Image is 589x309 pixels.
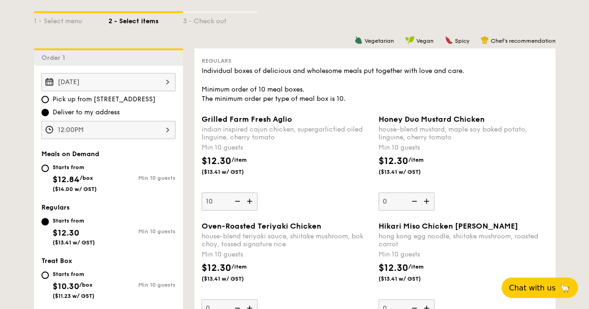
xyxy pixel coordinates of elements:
[53,164,97,171] div: Starts from
[559,283,570,293] span: 🦙
[365,38,394,44] span: Vegetarian
[379,232,548,248] div: hong kong egg noodle, shiitake mushroom, roasted carrot
[379,156,408,167] span: $12.30
[202,222,321,230] span: Oven-Roasted Teriyaki Chicken
[509,283,555,292] span: Chat with us
[53,281,79,291] span: $10.30
[41,54,69,62] span: Order 1
[379,250,548,259] div: Min 10 guests
[379,263,408,274] span: $12.30
[416,38,433,44] span: Vegan
[108,282,176,288] div: Min 10 guests
[481,36,489,44] img: icon-chef-hat.a58ddaea.svg
[41,257,72,265] span: Treat Box
[41,218,49,225] input: Starts from$12.30($13.41 w/ GST)Min 10 guests
[202,168,265,176] span: ($13.41 w/ GST)
[491,38,555,44] span: Chef's recommendation
[202,250,371,259] div: Min 10 guests
[455,38,469,44] span: Spicy
[53,217,95,224] div: Starts from
[230,192,244,210] img: icon-reduce.1d2dbef1.svg
[354,36,363,44] img: icon-vegetarian.fe4039eb.svg
[41,96,49,103] input: Pick up from [STREET_ADDRESS]
[202,115,292,124] span: Grilled Farm Fresh Aglio
[408,263,424,270] span: /item
[379,192,434,210] input: Honey Duo Mustard Chickenhouse-blend mustard, maple soy baked potato, linguine, cherry tomatoMin ...
[406,192,420,210] img: icon-reduce.1d2dbef1.svg
[53,293,95,299] span: ($11.23 w/ GST)
[202,275,265,283] span: ($13.41 w/ GST)
[41,73,176,91] input: Event date
[53,239,95,246] span: ($13.41 w/ GST)
[231,157,247,163] span: /item
[379,125,548,141] div: house-blend mustard, maple soy baked potato, linguine, cherry tomato
[53,186,97,192] span: ($14.00 w/ GST)
[202,263,231,274] span: $12.30
[41,164,49,172] input: Starts from$12.84/box($14.00 w/ GST)Min 10 guests
[53,95,156,104] span: Pick up from [STREET_ADDRESS]
[53,108,120,117] span: Deliver to my address
[202,156,231,167] span: $12.30
[202,143,371,152] div: Min 10 guests
[202,125,371,141] div: indian inspired cajun chicken, supergarlicfied oiled linguine, cherry tomato
[79,282,93,288] span: /box
[53,228,79,238] span: $12.30
[405,36,414,44] img: icon-vegan.f8ff3823.svg
[41,109,49,116] input: Deliver to my address
[445,36,453,44] img: icon-spicy.37a8142b.svg
[34,13,108,26] div: 1 - Select menu
[108,175,176,181] div: Min 10 guests
[41,204,70,211] span: Regulars
[41,150,99,158] span: Meals on Demand
[41,271,49,279] input: Starts from$10.30/box($11.23 w/ GST)Min 10 guests
[379,222,518,230] span: Hikari Miso Chicken [PERSON_NAME]
[202,232,371,248] div: house-blend teriyaki sauce, shiitake mushroom, bok choy, tossed signature rice
[244,192,257,210] img: icon-add.58712e84.svg
[183,13,257,26] div: 3 - Check out
[379,143,548,152] div: Min 10 guests
[420,192,434,210] img: icon-add.58712e84.svg
[53,174,80,184] span: $12.84
[379,168,442,176] span: ($13.41 w/ GST)
[80,175,93,181] span: /box
[108,13,183,26] div: 2 - Select items
[408,157,424,163] span: /item
[202,58,231,64] span: Regulars
[202,192,257,210] input: Grilled Farm Fresh Aglioindian inspired cajun chicken, supergarlicfied oiled linguine, cherry tom...
[41,121,176,139] input: Event time
[231,263,247,270] span: /item
[202,66,548,104] div: Individual boxes of delicious and wholesome meals put together with love and care. Minimum order ...
[53,270,95,278] div: Starts from
[379,115,485,124] span: Honey Duo Mustard Chicken
[108,228,176,235] div: Min 10 guests
[379,275,442,283] span: ($13.41 w/ GST)
[501,277,578,298] button: Chat with us🦙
